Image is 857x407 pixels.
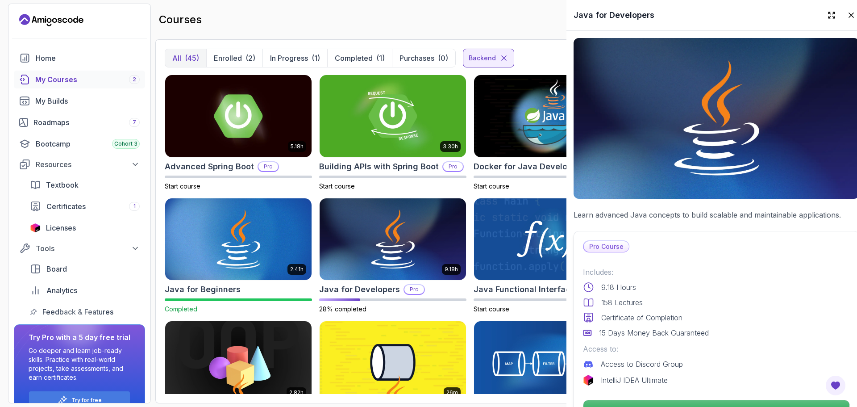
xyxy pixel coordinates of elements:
[583,241,628,252] p: Pro Course
[825,375,846,396] button: Open Feedback Button
[599,327,709,338] p: 15 Days Money Back Guaranteed
[583,344,850,354] p: Access to:
[574,9,654,21] h2: Java for Developers
[583,267,850,277] p: Includes:
[601,359,683,369] p: Access to Discord Group
[824,7,840,23] button: Expand drawer
[583,375,594,386] img: jetbrains logo
[601,312,682,323] p: Certificate of Completion
[601,375,668,386] p: IntelliJ IDEA Ultimate
[601,297,643,308] p: 158 Lectures
[601,282,636,293] p: 9.18 Hours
